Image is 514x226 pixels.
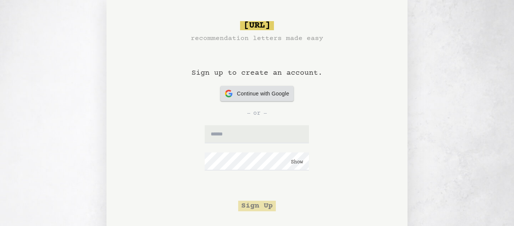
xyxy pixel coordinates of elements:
[192,44,322,86] h1: Sign up to create an account.
[237,90,289,98] span: Continue with Google
[291,158,303,166] button: Show
[253,109,261,118] span: or
[238,201,276,211] button: Sign Up
[240,21,274,30] span: [URL]
[191,33,323,44] h3: recommendation letters made easy
[221,86,294,101] button: Continue with Google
